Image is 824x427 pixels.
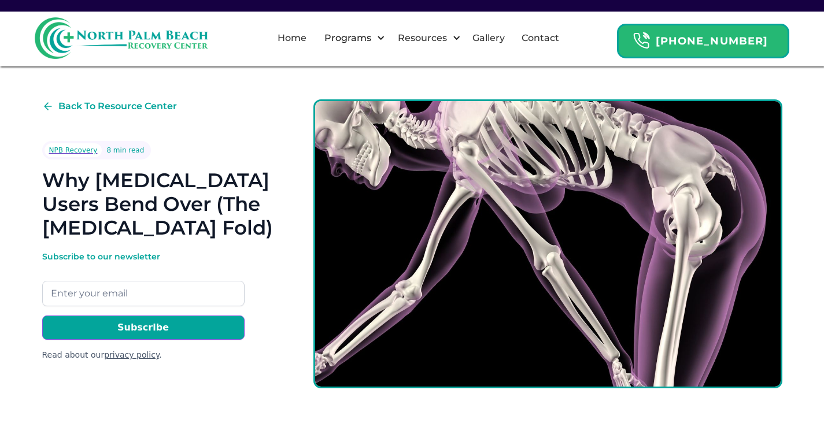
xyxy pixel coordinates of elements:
h1: Why [MEDICAL_DATA] Users Bend Over (The [MEDICAL_DATA] Fold) [42,169,276,239]
form: Email Form [42,251,245,361]
a: NPB Recovery [45,143,102,157]
div: Programs [315,20,388,57]
a: Gallery [465,20,512,57]
div: Resources [388,20,464,57]
div: NPB Recovery [49,144,98,156]
a: Back To Resource Center [42,99,177,113]
div: Back To Resource Center [58,99,177,113]
a: Home [271,20,313,57]
div: Read about our . [42,349,245,361]
div: Programs [322,31,374,45]
div: Resources [395,31,450,45]
a: privacy policy [104,350,159,359]
div: 8 min read [106,144,144,156]
strong: [PHONE_NUMBER] [656,35,768,47]
a: Contact [515,20,566,57]
input: Enter your email [42,281,245,306]
a: Header Calendar Icons[PHONE_NUMBER] [617,18,789,58]
input: Subscribe [42,315,245,340]
img: Header Calendar Icons [633,32,650,50]
div: Subscribe to our newsletter [42,251,245,262]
